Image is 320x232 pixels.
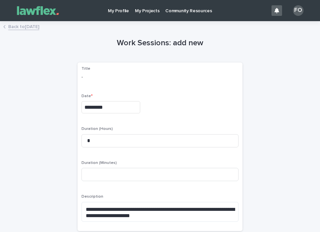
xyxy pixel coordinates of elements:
[81,195,103,199] span: Description
[81,161,117,165] span: Duration (Minutes)
[81,94,93,98] span: Date
[78,38,242,48] h1: Work Sessions: add new
[81,67,90,71] span: Title
[293,5,304,16] div: FO
[8,22,39,30] a: Back to[DATE]
[13,4,63,17] img: Gnvw4qrBSHOAfo8VMhG6
[81,127,113,131] span: Duration (Hours)
[81,74,239,81] p: -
